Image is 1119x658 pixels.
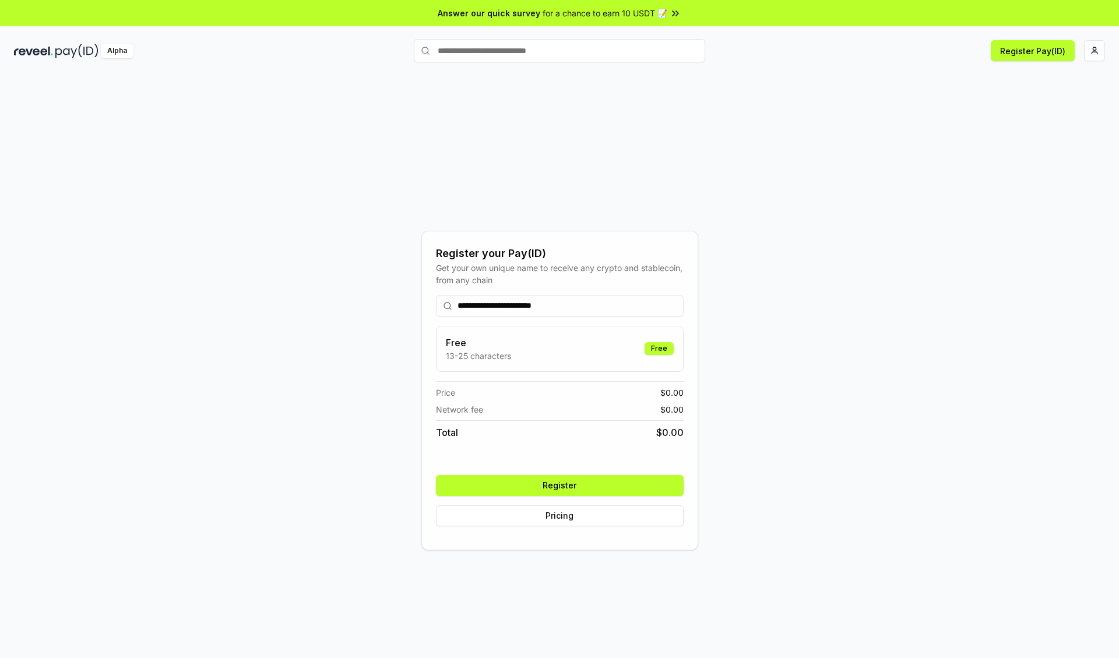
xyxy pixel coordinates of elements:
[436,262,684,286] div: Get your own unique name to receive any crypto and stablecoin, from any chain
[991,40,1075,61] button: Register Pay(ID)
[660,403,684,416] span: $ 0.00
[55,44,98,58] img: pay_id
[660,386,684,399] span: $ 0.00
[436,245,684,262] div: Register your Pay(ID)
[436,386,455,399] span: Price
[446,336,511,350] h3: Free
[446,350,511,362] p: 13-25 characters
[436,505,684,526] button: Pricing
[436,425,458,439] span: Total
[436,403,483,416] span: Network fee
[543,7,667,19] span: for a chance to earn 10 USDT 📝
[645,342,674,355] div: Free
[438,7,540,19] span: Answer our quick survey
[656,425,684,439] span: $ 0.00
[14,44,53,58] img: reveel_dark
[101,44,133,58] div: Alpha
[436,475,684,496] button: Register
